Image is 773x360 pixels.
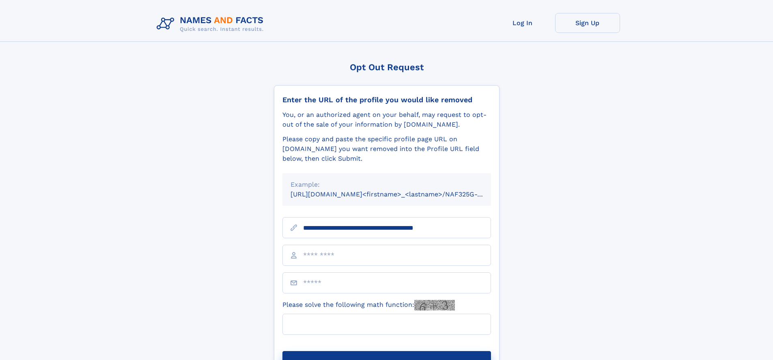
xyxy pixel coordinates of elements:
small: [URL][DOMAIN_NAME]<firstname>_<lastname>/NAF325G-xxxxxxxx [291,190,506,198]
label: Please solve the following math function: [282,300,455,310]
div: Please copy and paste the specific profile page URL on [DOMAIN_NAME] you want removed into the Pr... [282,134,491,164]
div: Enter the URL of the profile you would like removed [282,95,491,104]
div: You, or an authorized agent on your behalf, may request to opt-out of the sale of your informatio... [282,110,491,129]
img: Logo Names and Facts [153,13,270,35]
div: Example: [291,180,483,190]
a: Log In [490,13,555,33]
a: Sign Up [555,13,620,33]
div: Opt Out Request [274,62,500,72]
